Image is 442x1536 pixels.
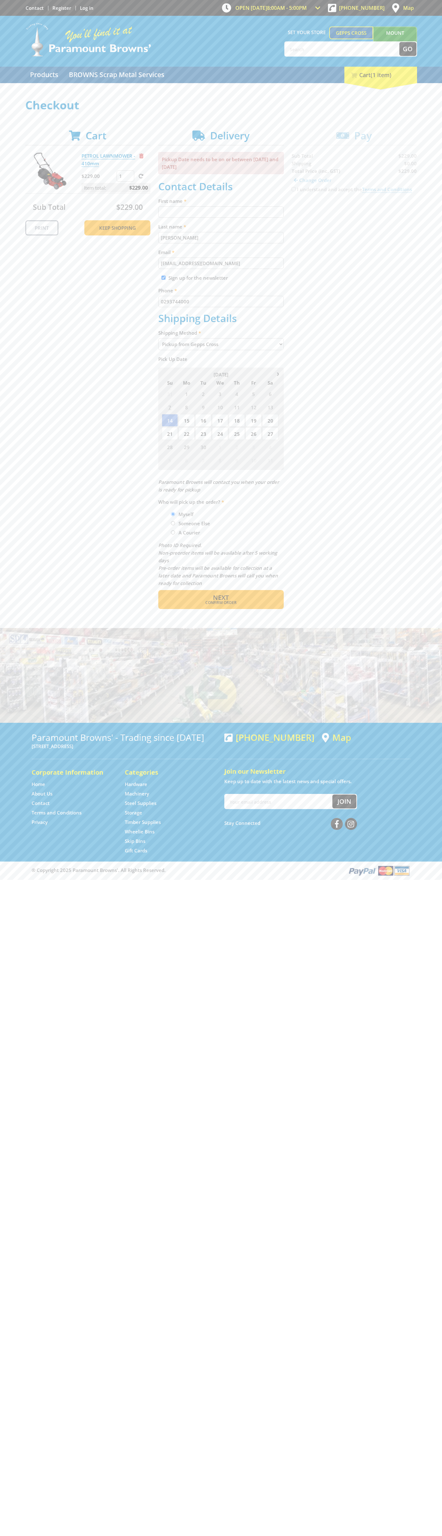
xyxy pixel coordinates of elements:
h2: Shipping Details [158,312,284,324]
span: 18 [229,414,245,427]
span: Confirm order [172,601,270,605]
label: Someone Else [176,518,212,529]
span: 27 [262,427,278,440]
span: 4 [229,387,245,400]
a: Go to the Products page [25,67,63,83]
span: 6 [179,454,195,466]
span: 8 [212,454,228,466]
label: Shipping Method [158,329,284,337]
span: 4 [262,441,278,453]
input: Please select who will pick up the order. [171,512,175,516]
span: 24 [212,427,228,440]
a: Gepps Cross [329,27,373,39]
a: View a map of Gepps Cross location [322,732,351,743]
a: Go to the Terms and Conditions page [32,809,82,816]
a: Go to the registration page [52,5,71,11]
a: Log in [80,5,94,11]
p: $229.00 [82,172,115,180]
span: Delivery [210,129,250,142]
label: Last name [158,223,284,230]
span: 16 [195,414,211,427]
img: Paramount Browns' [25,22,152,57]
a: Go to the About Us page [32,790,52,797]
span: 20 [262,414,278,427]
h5: Join our Newsletter [224,767,411,776]
a: Go to the Skip Bins page [125,838,145,844]
label: Phone [158,287,284,294]
a: Print [25,220,58,235]
a: Go to the Storage page [125,809,142,816]
p: [STREET_ADDRESS] [32,742,218,750]
span: 11 [262,454,278,466]
h1: Checkout [25,99,417,112]
p: Pickup Date needs to be on or between [DATE] and [DATE] [158,152,284,174]
span: 8 [179,401,195,413]
a: Mount [PERSON_NAME] [373,27,417,51]
a: Go to the Machinery page [125,790,149,797]
span: Th [229,379,245,387]
span: 1 [179,387,195,400]
span: 11 [229,401,245,413]
label: Email [158,248,284,256]
span: 3 [212,387,228,400]
span: 7 [162,401,178,413]
span: 28 [162,441,178,453]
input: Please select who will pick up the order. [171,521,175,525]
span: Mo [179,379,195,387]
button: Go [399,42,416,56]
span: Fr [245,379,262,387]
span: 2 [195,387,211,400]
button: Next Confirm order [158,590,284,609]
button: Join [332,795,356,808]
a: Remove from cart [139,153,143,159]
a: PETROL LAWNMOWER - 410mm [82,153,135,167]
span: 22 [179,427,195,440]
span: [DATE] [214,371,228,378]
span: Cart [86,129,106,142]
a: Go to the BROWNS Scrap Metal Services page [64,67,169,83]
div: Cart [344,67,417,83]
span: Sa [262,379,278,387]
h2: Contact Details [158,180,284,192]
span: We [212,379,228,387]
p: Item total: [82,183,150,192]
h5: Categories [125,768,205,777]
img: PayPal, Mastercard, Visa accepted [348,865,411,876]
a: Go to the Gift Cards page [125,847,147,854]
div: [PHONE_NUMBER] [224,732,314,742]
span: Tu [195,379,211,387]
p: Keep up to date with the latest news and special offers. [224,777,411,785]
input: Please enter your email address. [158,258,284,269]
span: 1 [212,441,228,453]
span: 14 [162,414,178,427]
span: 8:00am - 5:00pm [267,4,307,11]
a: Keep Shopping [84,220,150,235]
a: Go to the Hardware page [125,781,147,788]
label: A Courier [176,527,202,538]
span: 10 [212,401,228,413]
span: 23 [195,427,211,440]
select: Please select a shipping method. [158,338,284,350]
span: 17 [212,414,228,427]
input: Search [285,42,399,56]
label: Pick Up Date [158,355,284,363]
span: Next [213,593,229,602]
em: Paramount Browns will contact you when your order is ready for pickup [158,479,279,493]
span: 5 [162,454,178,466]
span: 29 [179,441,195,453]
span: 19 [245,414,262,427]
span: 7 [195,454,211,466]
a: Go to the Home page [32,781,45,788]
a: Go to the Timber Supplies page [125,819,161,826]
h5: Corporate Information [32,768,112,777]
input: Please enter your first name. [158,206,284,218]
label: Myself [176,509,196,520]
span: 9 [229,454,245,466]
input: Please enter your last name. [158,232,284,243]
h3: Paramount Browns' - Trading since [DATE] [32,732,218,742]
span: 5 [245,387,262,400]
span: 6 [262,387,278,400]
span: 15 [179,414,195,427]
a: Go to the Contact page [26,5,44,11]
span: 10 [245,454,262,466]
